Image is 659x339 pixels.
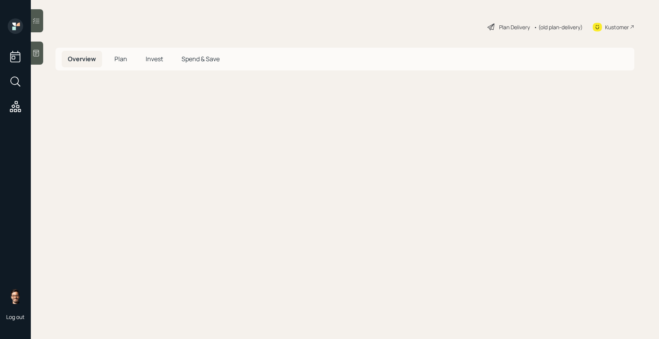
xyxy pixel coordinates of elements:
[6,313,25,321] div: Log out
[8,289,23,304] img: sami-boghos-headshot.png
[534,23,583,31] div: • (old plan-delivery)
[146,55,163,63] span: Invest
[68,55,96,63] span: Overview
[605,23,629,31] div: Kustomer
[499,23,530,31] div: Plan Delivery
[114,55,127,63] span: Plan
[182,55,220,63] span: Spend & Save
